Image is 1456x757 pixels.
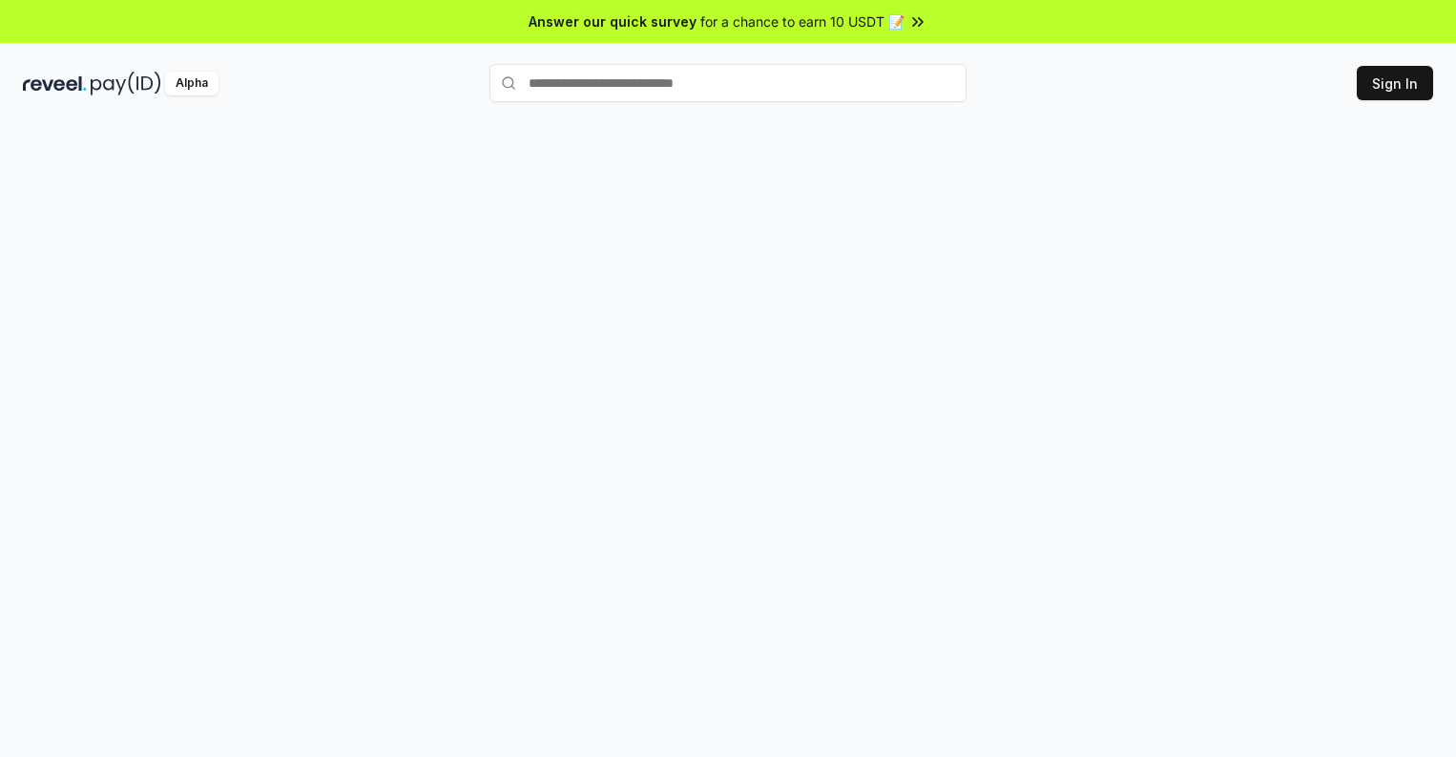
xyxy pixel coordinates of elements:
[23,72,87,95] img: reveel_dark
[91,72,161,95] img: pay_id
[529,11,697,32] span: Answer our quick survey
[165,72,218,95] div: Alpha
[1357,66,1433,100] button: Sign In
[700,11,905,32] span: for a chance to earn 10 USDT 📝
